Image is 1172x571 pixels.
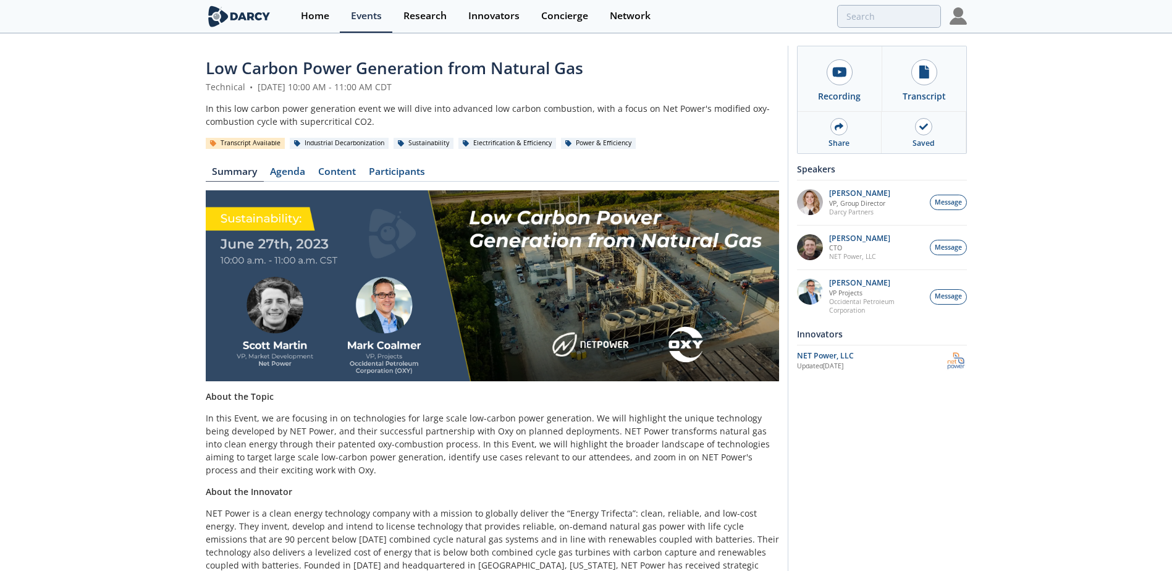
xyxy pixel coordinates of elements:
a: Recording [798,46,882,111]
div: Innovators [797,323,967,345]
div: In this low carbon power generation event we will dive into advanced low carbon combustion, with ... [206,102,779,128]
p: VP, Group Director [829,199,890,208]
p: [PERSON_NAME] [829,189,890,198]
p: VP Projects [829,289,923,297]
a: Summary [206,167,264,182]
a: Content [312,167,363,182]
img: logo-wide.svg [206,6,273,27]
img: hk7lPkoFQyeZZfC3fR7t [797,279,823,305]
div: Home [301,11,329,21]
strong: About the Topic [206,391,274,402]
img: 44ccd8c9-e52b-4c72-ab7d-11e8f517fc49 [797,189,823,215]
p: [PERSON_NAME] [829,279,923,287]
span: Message [935,292,962,302]
p: Occidental Petroleum Corporation [829,297,923,315]
div: Electrification & Efficiency [458,138,557,149]
div: Share [828,138,849,149]
a: Transcript [882,46,966,111]
div: NET Power, LLC [797,350,945,362]
div: Recording [818,90,861,103]
div: Technical [DATE] 10:00 AM - 11:00 AM CDT [206,80,779,93]
img: Profile [950,7,967,25]
div: Transcript [903,90,946,103]
div: Sustainability [394,138,454,149]
span: Message [935,198,962,208]
img: Gdk96dbeSwKCvCq2Sgpr [797,234,823,260]
div: Innovators [468,11,520,21]
strong: About the Innovator [206,486,292,497]
button: Message [930,240,967,255]
a: NET Power, LLC Updated[DATE] NET Power, LLC [797,350,967,371]
p: In this Event, we are focusing in on technologies for large scale low-carbon power generation. We... [206,412,779,476]
div: Saved [913,138,935,149]
div: Speakers [797,158,967,180]
p: [PERSON_NAME] [829,234,890,243]
div: Concierge [541,11,588,21]
img: NET Power, LLC [945,350,967,371]
iframe: chat widget [1120,522,1160,559]
a: Participants [363,167,432,182]
span: Message [935,243,962,253]
p: CTO [829,243,890,252]
div: Industrial Decarbonization [290,138,389,149]
input: Advanced Search [837,5,941,28]
button: Message [930,195,967,210]
div: Transcript Available [206,138,285,149]
p: Darcy Partners [829,208,890,216]
img: Image [206,190,779,381]
div: Network [610,11,651,21]
div: Events [351,11,382,21]
a: Agenda [264,167,312,182]
div: Power & Efficiency [561,138,636,149]
div: Research [403,11,447,21]
p: NET Power, LLC [829,252,890,261]
div: Updated [DATE] [797,362,945,371]
span: Low Carbon Power Generation from Natural Gas [206,57,583,79]
button: Message [930,289,967,305]
span: • [248,81,255,93]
